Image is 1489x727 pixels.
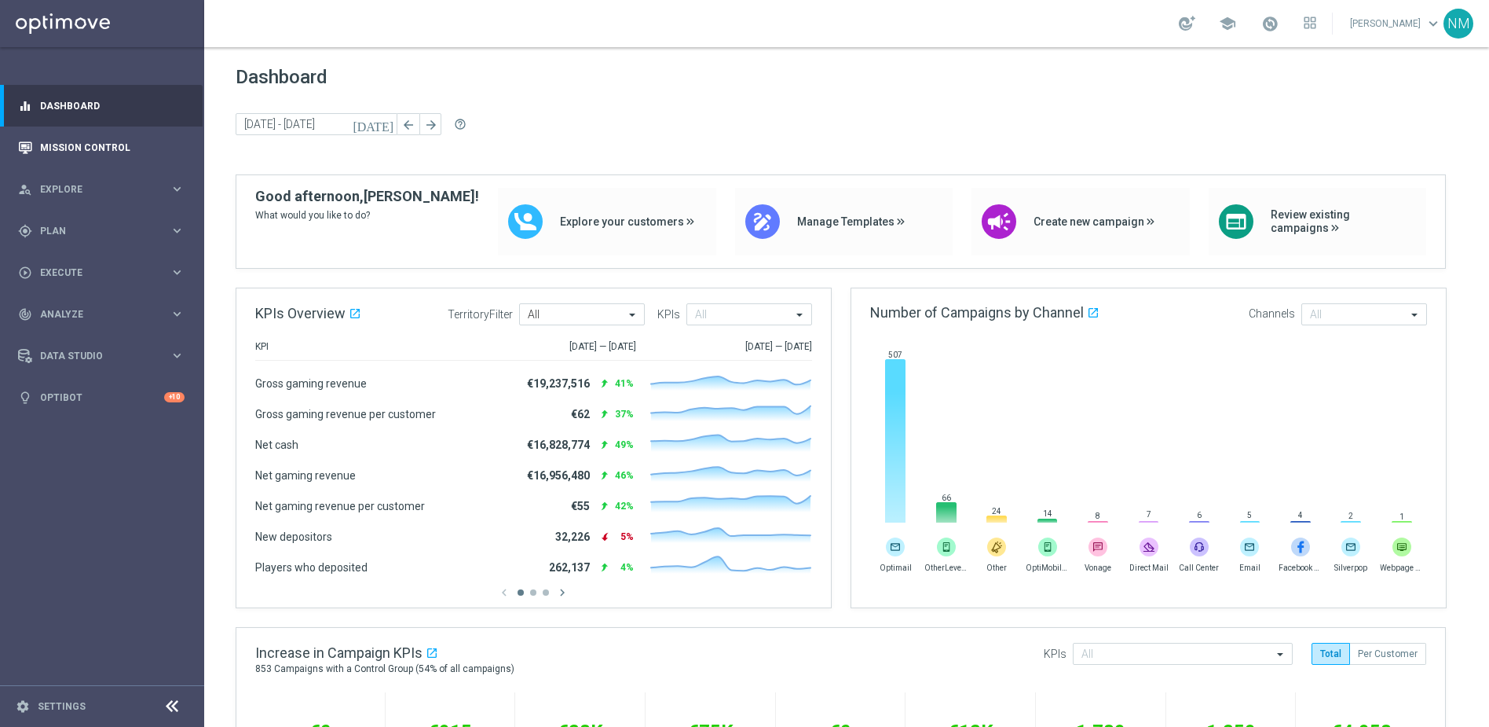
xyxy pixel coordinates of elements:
[1219,15,1236,32] span: school
[40,185,170,194] span: Explore
[40,85,185,127] a: Dashboard
[18,224,170,238] div: Plan
[18,307,32,321] i: track_changes
[40,268,170,277] span: Execute
[18,127,185,168] div: Mission Control
[18,266,32,280] i: play_circle_outline
[170,182,185,196] i: keyboard_arrow_right
[1443,9,1473,39] div: NM
[17,266,185,279] button: play_circle_outline Execute keyboard_arrow_right
[17,391,185,404] button: lightbulb Optibot +10
[40,376,164,418] a: Optibot
[40,351,170,361] span: Data Studio
[40,226,170,236] span: Plan
[170,348,185,363] i: keyboard_arrow_right
[17,141,185,154] button: Mission Control
[18,99,32,113] i: equalizer
[17,183,185,196] button: person_search Explore keyboard_arrow_right
[17,225,185,237] button: gps_fixed Plan keyboard_arrow_right
[164,392,185,402] div: +10
[17,100,185,112] button: equalizer Dashboard
[17,308,185,321] button: track_changes Analyze keyboard_arrow_right
[1348,12,1443,35] a: [PERSON_NAME]keyboard_arrow_down
[18,182,32,196] i: person_search
[18,266,170,280] div: Execute
[18,391,32,405] i: lightbulb
[40,127,185,168] a: Mission Control
[40,310,170,319] span: Analyze
[1425,15,1442,32] span: keyboard_arrow_down
[17,350,185,362] button: Data Studio keyboard_arrow_right
[38,702,86,711] a: Settings
[18,182,170,196] div: Explore
[170,223,185,238] i: keyboard_arrow_right
[18,224,32,238] i: gps_fixed
[170,307,185,321] i: keyboard_arrow_right
[18,307,170,321] div: Analyze
[16,699,30,714] i: settings
[18,85,185,127] div: Dashboard
[170,265,185,280] i: keyboard_arrow_right
[18,376,185,418] div: Optibot
[18,349,170,363] div: Data Studio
